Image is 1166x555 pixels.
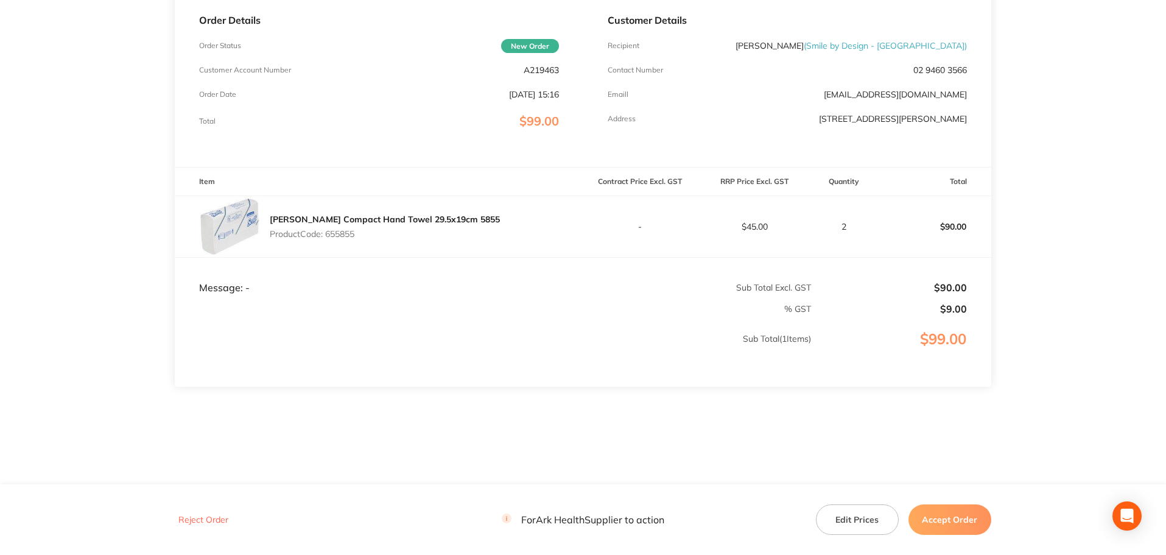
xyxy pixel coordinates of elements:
p: Order Date [199,90,236,99]
p: Emaill [608,90,628,99]
a: [PERSON_NAME] Compact Hand Towel 29.5x19cm 5855 [270,214,500,225]
p: Customer Account Number [199,66,291,74]
p: 2 [812,222,876,232]
span: ( Smile by Design - [GEOGRAPHIC_DATA] ) [804,40,967,51]
button: Reject Order [175,514,232,525]
th: Contract Price Excl. GST [583,168,698,196]
div: Open Intercom Messenger [1112,501,1142,531]
p: % GST [175,304,811,314]
img: cmFmZnIzNA [199,196,260,257]
p: Order Status [199,41,241,50]
th: Total [877,168,991,196]
p: $90.00 [812,282,967,293]
p: [STREET_ADDRESS][PERSON_NAME] [819,114,967,124]
p: Sub Total Excl. GST [584,283,811,292]
p: A219463 [524,65,559,75]
p: $99.00 [812,331,991,372]
p: - [584,222,697,232]
p: Product Code: 655855 [270,229,500,239]
p: Contact Number [608,66,663,74]
span: New Order [501,39,559,53]
p: Customer Details [608,15,967,26]
p: $90.00 [877,212,991,241]
p: $9.00 [812,303,967,314]
th: RRP Price Excl. GST [697,168,812,196]
p: Sub Total ( 1 Items) [175,334,811,368]
p: 02 9460 3566 [913,65,967,75]
p: Recipient [608,41,639,50]
th: Item [175,168,583,196]
th: Quantity [812,168,877,196]
td: Message: - [175,257,583,294]
p: Total [199,117,216,125]
p: For Ark Health Supplier to action [502,514,664,525]
a: [EMAIL_ADDRESS][DOMAIN_NAME] [824,89,967,100]
p: $45.00 [698,222,811,232]
p: [DATE] 15:16 [509,90,559,99]
p: [PERSON_NAME] [736,41,967,51]
button: Edit Prices [816,504,899,535]
span: $99.00 [519,113,559,129]
p: Address [608,115,636,123]
button: Accept Order [908,504,991,535]
p: Order Details [199,15,558,26]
